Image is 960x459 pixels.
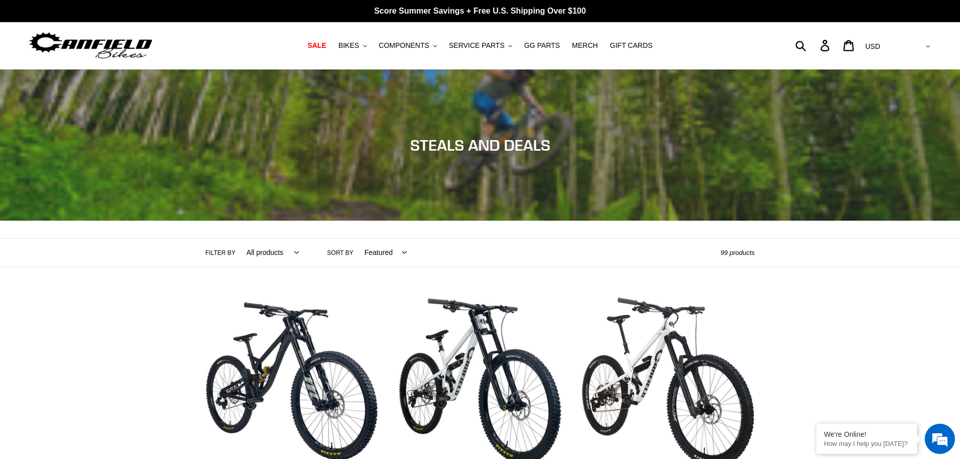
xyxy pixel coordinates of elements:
button: SERVICE PARTS [444,39,517,52]
span: 99 products [721,249,755,256]
button: COMPONENTS [374,39,442,52]
a: SALE [302,39,331,52]
span: BIKES [338,41,359,50]
span: GG PARTS [524,41,560,50]
a: GIFT CARDS [605,39,658,52]
a: MERCH [567,39,603,52]
p: How may I help you today? [824,440,910,447]
span: SALE [307,41,326,50]
div: We're Online! [824,430,910,438]
span: SERVICE PARTS [449,41,504,50]
span: GIFT CARDS [610,41,653,50]
label: Sort by [327,248,353,257]
input: Search [801,34,826,56]
img: Canfield Bikes [28,30,154,61]
span: STEALS AND DEALS [410,136,550,154]
label: Filter by [206,248,236,257]
a: GG PARTS [519,39,565,52]
span: MERCH [572,41,598,50]
span: COMPONENTS [379,41,429,50]
button: BIKES [333,39,371,52]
